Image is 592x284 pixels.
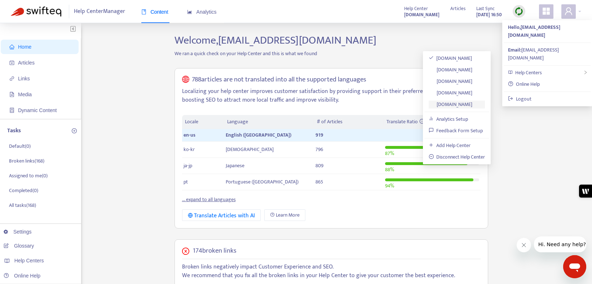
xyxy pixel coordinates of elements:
span: 94 % [385,182,394,190]
span: Analytics [187,9,217,15]
span: home [9,44,14,49]
span: Help Centers [515,68,542,77]
span: Media [18,92,32,97]
span: Welcome, [EMAIL_ADDRESS][DOMAIN_NAME] [174,31,376,49]
span: plus-circle [72,128,77,133]
span: user [564,7,573,15]
span: Home [18,44,31,50]
button: Translate Articles with AI [182,209,261,221]
p: Default ( 0 ) [9,142,31,150]
span: 88 % [385,165,394,174]
a: Online Help [4,273,40,279]
span: book [141,9,146,14]
th: # of Articles [314,115,384,129]
strong: Hello, [EMAIL_ADDRESS][DOMAIN_NAME] [508,23,560,39]
span: en-us [184,131,195,139]
span: English ([GEOGRAPHIC_DATA]) [226,131,291,139]
span: Learn More [276,211,300,219]
th: Language [224,115,314,129]
a: [DOMAIN_NAME] [404,10,439,19]
p: Broken links negatively impact Customer Experience and SEO. We recommend that you fix all the bro... [182,263,481,280]
span: 809 [315,161,323,170]
a: Online Help [508,80,540,88]
p: We ran a quick check on your Help Center and this is what we found [169,50,494,57]
a: [DOMAIN_NAME] [429,77,473,85]
img: sync.dc5367851b00ba804db3.png [514,7,523,16]
strong: [DOMAIN_NAME] [404,11,439,19]
span: Dynamic Content [18,107,57,113]
iframe: Message from company [534,236,586,252]
p: Broken links ( 168 ) [9,157,44,165]
span: container [9,108,14,113]
p: Completed ( 0 ) [9,187,38,194]
strong: Email: [508,46,521,54]
a: Feedback Form Setup [429,127,483,135]
th: Locale [182,115,225,129]
span: appstore [542,7,551,15]
span: [DEMOGRAPHIC_DATA] [226,145,274,154]
span: Help Centers [14,258,44,263]
span: ja-jp [184,161,192,170]
img: Swifteq [11,6,61,17]
span: Links [18,76,30,81]
div: [EMAIL_ADDRESS][DOMAIN_NAME] [508,46,586,62]
span: close-circle [182,248,189,255]
a: Add Help Center [429,141,471,150]
span: right [583,70,588,75]
span: ko-kr [184,145,195,154]
a: Learn More [264,209,305,221]
span: Help Center Manager [74,5,125,18]
a: Analytics Setup [429,115,468,123]
a: ... expand to all languages [182,195,236,204]
span: 87 % [385,149,394,157]
span: global [182,76,189,84]
a: Settings [4,229,32,235]
a: [DOMAIN_NAME] [429,66,473,74]
a: Disconnect Help Center [429,153,485,161]
p: Localizing your help center improves customer satisfaction by providing support in their preferre... [182,87,481,105]
span: 796 [315,145,323,154]
span: link [9,76,14,81]
span: 919 [315,131,323,139]
span: 865 [315,178,323,186]
span: Articles [18,60,35,66]
iframe: Close message [517,238,531,252]
span: account-book [9,60,14,65]
span: Content [141,9,168,15]
a: Glossary [4,243,34,249]
span: Portuguese ([GEOGRAPHIC_DATA]) [226,178,299,186]
a: [DOMAIN_NAME] [429,89,473,97]
span: file-image [9,92,14,97]
span: Help Center [404,5,428,13]
p: Assigned to me ( 0 ) [9,172,48,179]
span: pt [184,178,188,186]
h5: 788 articles are not translated into all the supported languages [192,76,366,84]
span: Articles [450,5,465,13]
a: [DOMAIN_NAME] [429,100,473,108]
span: area-chart [187,9,192,14]
div: Translate Ratio [386,118,477,126]
a: Logout [508,95,531,103]
strong: [DATE] 16:50 [476,11,502,19]
iframe: Button to launch messaging window [563,255,586,278]
p: All tasks ( 168 ) [9,201,36,209]
span: Japanese [226,161,244,170]
span: Last Sync [476,5,495,13]
div: Translate Articles with AI [188,211,255,220]
p: Tasks [7,127,21,135]
a: [DOMAIN_NAME] [429,54,472,62]
h5: 174 broken links [193,247,237,255]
